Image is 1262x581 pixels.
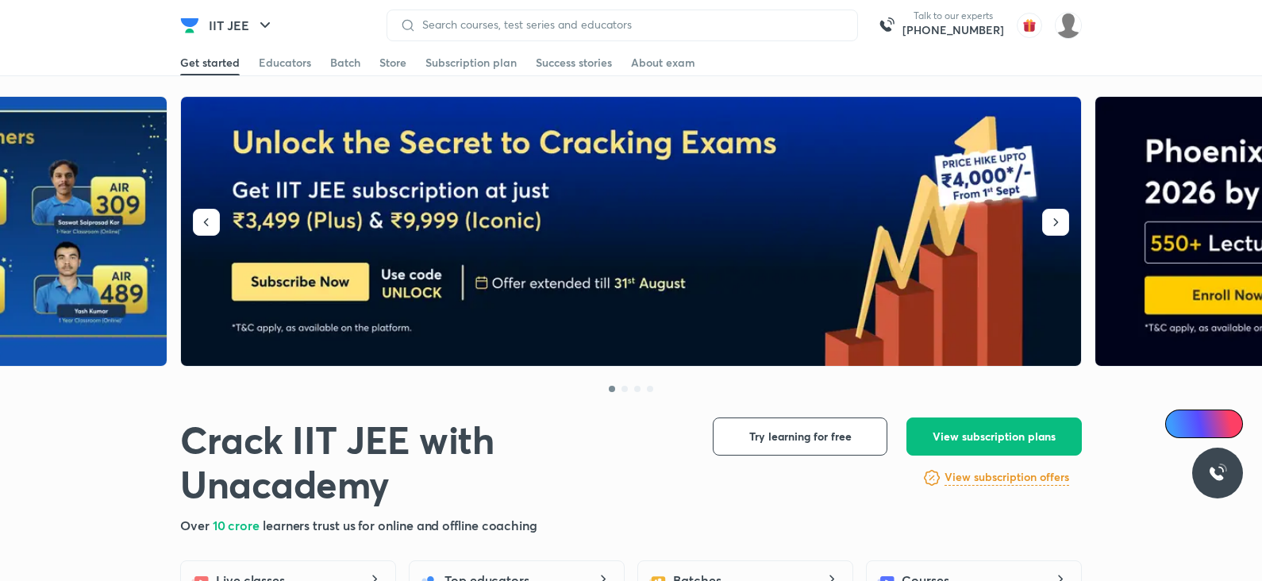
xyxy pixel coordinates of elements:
span: View subscription plans [933,429,1056,444]
a: Success stories [536,50,612,75]
button: IIT JEE [199,10,284,41]
div: About exam [631,55,695,71]
img: Icon [1175,417,1187,430]
input: Search courses, test series and educators [416,18,845,31]
button: View subscription plans [906,417,1082,456]
img: call-us [871,10,902,41]
span: learners trust us for online and offline coaching [263,517,537,533]
h1: Crack IIT JEE with Unacademy [180,417,687,506]
button: Try learning for free [713,417,887,456]
a: About exam [631,50,695,75]
div: Educators [259,55,311,71]
span: Ai Doubts [1191,417,1233,430]
p: Talk to our experts [902,10,1004,22]
h6: View subscription offers [945,469,1069,486]
a: Batch [330,50,360,75]
div: Batch [330,55,360,71]
img: Company Logo [180,16,199,35]
a: Educators [259,50,311,75]
a: View subscription offers [945,468,1069,487]
a: [PHONE_NUMBER] [902,22,1004,38]
img: Pankaj Saproo [1055,12,1082,39]
span: Over [180,517,213,533]
span: 10 crore [213,517,263,533]
div: Get started [180,55,240,71]
a: Get started [180,50,240,75]
a: Store [379,50,406,75]
a: Subscription plan [425,50,517,75]
span: Try learning for free [749,429,852,444]
div: Success stories [536,55,612,71]
img: ttu [1208,464,1227,483]
a: Ai Doubts [1165,410,1243,438]
div: Store [379,55,406,71]
div: Subscription plan [425,55,517,71]
img: avatar [1017,13,1042,38]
